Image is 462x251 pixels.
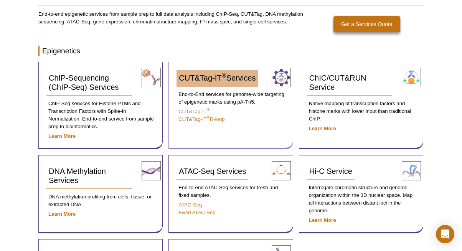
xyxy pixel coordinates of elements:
a: Learn More [309,217,336,223]
img: ATAC-Seq Services [272,161,291,180]
p: Native mapping of transcription factors and histone marks with lower input than traditional ChIP. [307,100,415,123]
sup: ® [207,115,210,120]
a: CUT&Tag-IT®Services [177,70,258,87]
span: ATAC-Seq Services [179,167,246,175]
sup: ® [221,72,226,79]
a: Learn More [309,125,336,131]
a: ChIC/CUT&RUN Service [307,70,393,96]
h2: Epigenetics [38,46,424,56]
a: ATAC-Seq [178,202,202,208]
a: CUT&Tag-IT®R-loop [178,116,224,122]
span: DNA Methylation Services [49,167,106,185]
p: End-to-End services for genome-wide targeting of epigenetic marks using pA-Tn5. [177,91,285,106]
img: CUT&Tag-IT® Services [272,68,291,87]
a: Hi-C Service [307,163,355,180]
p: End-to-end ATAC-Seq services for fresh and fixed samples. [177,184,285,199]
span: CUT&Tag-IT Services [179,74,256,82]
sup: ® [207,107,210,112]
span: ChIC/CUT&RUN Service [309,74,366,91]
img: ChIP-Seq Services [142,68,161,87]
img: Hi-C Service [402,161,421,180]
p: End-to-end epigenetic services from sample prep to full data analysis including ChIP-Seq, CUT&Tag... [38,10,304,26]
img: ChIC/CUT&RUN Service [402,68,421,87]
a: Fixed ATAC-Seq [178,210,215,215]
a: Get a Services Quote [333,16,400,32]
a: ChIP-Sequencing (ChIP-Seq) Services [46,70,132,96]
p: Interrogate chromatin structure and genome organization within the 3D nuclear space. Map all inte... [307,184,415,215]
span: ChIP-Sequencing (ChIP-Seq) Services [49,74,119,91]
a: CUT&Tag-IT® [178,109,210,114]
a: DNA Methylation Services [46,163,132,189]
img: DNA Methylation Services [142,161,161,180]
div: Open Intercom Messenger [436,225,454,243]
a: ATAC-Seq Services [177,163,248,180]
p: ChIP-Seq services for Histone PTMs and Transcription Factors with Spike-In Normalization. End-to-... [46,100,155,130]
span: Hi-C Service [309,167,352,175]
a: Learn More [48,133,76,139]
a: Learn More [48,211,76,217]
p: DNA methylation profiling from cells, tissue, or extracted DNA. [46,193,155,208]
